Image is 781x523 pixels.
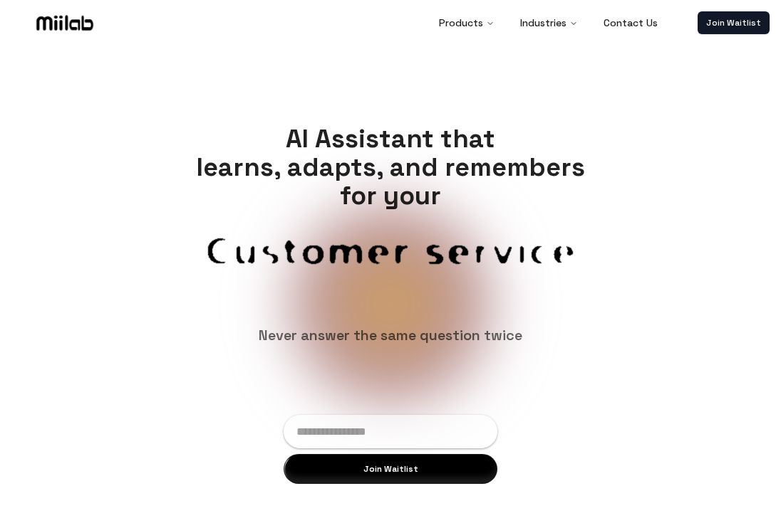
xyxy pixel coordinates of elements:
[509,9,589,37] button: Industries
[259,324,522,347] h6: Never answer the same question twice
[698,11,770,34] a: Join Waitlist
[592,9,669,37] a: Contact Us
[11,12,118,33] a: Logo
[70,233,711,270] span: Biz ops
[284,454,497,484] button: Join Waitlist
[428,9,506,37] button: Products
[428,9,669,37] nav: Main
[185,125,596,210] h1: AI Assistant that learns, adapts, and remembers for your
[33,12,96,33] img: Logo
